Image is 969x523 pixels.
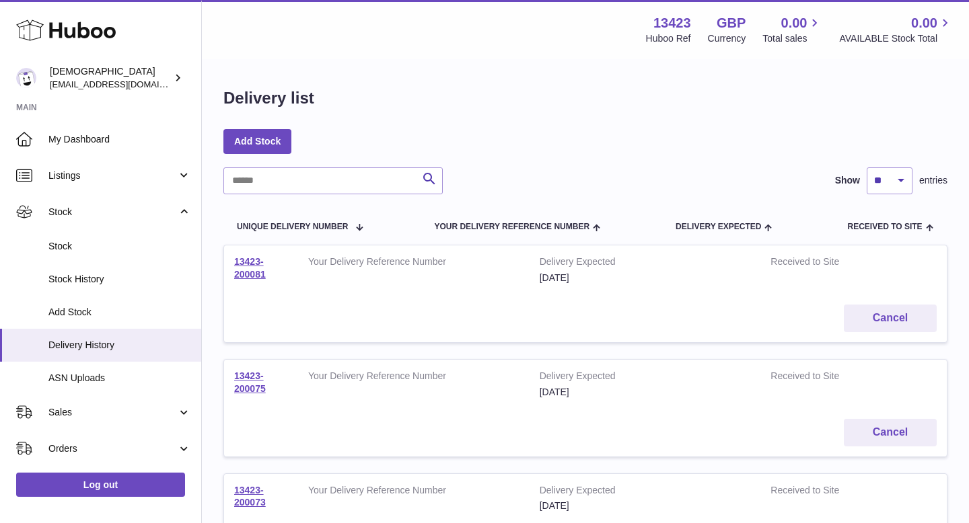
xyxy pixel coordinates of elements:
[48,206,177,218] span: Stock
[50,79,198,89] span: [EMAIL_ADDRESS][DOMAIN_NAME]
[540,370,751,386] strong: Delivery Expected
[770,370,880,386] strong: Received to Site
[540,255,751,272] strong: Delivery Expected
[48,240,191,253] span: Stock
[308,255,519,272] strong: Your Delivery Reference Number
[16,68,36,88] img: olgazyuz@outlook.com
[844,305,937,332] button: Cancel
[234,485,266,508] a: 13423-200073
[16,473,185,497] a: Log out
[839,14,953,45] a: 0.00 AVAILABLE Stock Total
[847,223,922,231] span: Received to Site
[48,442,177,455] span: Orders
[835,174,860,187] label: Show
[48,133,191,146] span: My Dashboard
[237,223,348,231] span: Unique Delivery Number
[762,14,822,45] a: 0.00 Total sales
[50,65,171,91] div: [DEMOGRAPHIC_DATA]
[839,32,953,45] span: AVAILABLE Stock Total
[540,499,751,512] div: [DATE]
[844,419,937,446] button: Cancel
[911,14,937,32] span: 0.00
[540,386,751,399] div: [DATE]
[48,406,177,419] span: Sales
[48,372,191,385] span: ASN Uploads
[653,14,691,32] strong: 13423
[708,32,746,45] div: Currency
[540,272,751,284] div: [DATE]
[48,273,191,286] span: Stock History
[717,14,746,32] strong: GBP
[781,14,808,32] span: 0.00
[540,484,751,500] strong: Delivery Expected
[48,339,191,352] span: Delivery History
[434,223,589,231] span: Your Delivery Reference Number
[770,484,880,500] strong: Received to Site
[308,484,519,500] strong: Your Delivery Reference Number
[919,174,947,187] span: entries
[48,306,191,319] span: Add Stock
[646,32,691,45] div: Huboo Ref
[762,32,822,45] span: Total sales
[308,370,519,386] strong: Your Delivery Reference Number
[223,129,291,153] a: Add Stock
[48,169,177,182] span: Listings
[676,223,761,231] span: Delivery Expected
[234,256,266,280] a: 13423-200081
[770,255,880,272] strong: Received to Site
[223,87,314,109] h1: Delivery list
[234,370,266,394] a: 13423-200075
